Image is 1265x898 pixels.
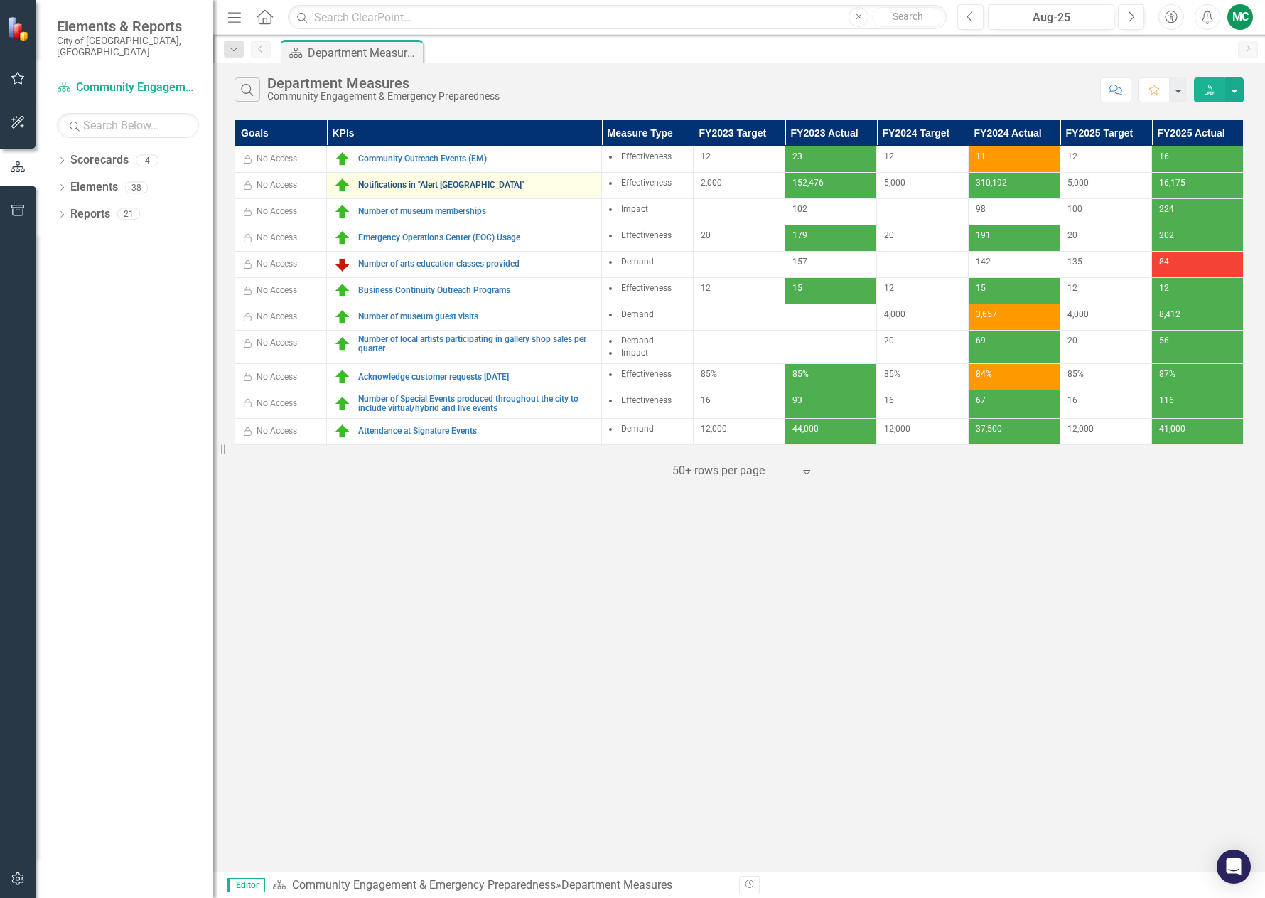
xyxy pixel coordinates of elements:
[976,336,986,346] span: 69
[1067,369,1084,379] span: 85%
[1067,151,1077,161] span: 12
[334,256,351,273] img: Below Plan
[308,44,419,62] div: Department Measures
[701,395,711,405] span: 16
[257,425,297,437] div: No Access
[292,878,556,892] a: Community Engagement & Emergency Preparedness
[621,230,672,240] span: Effectiveness
[701,424,727,434] span: 12,000
[602,146,694,173] td: Double-Click to Edit
[1159,151,1169,161] span: 16
[884,178,905,188] span: 5,000
[893,11,923,22] span: Search
[358,286,594,295] a: Business Continuity Outreach Programs
[1067,257,1082,267] span: 135
[57,18,199,35] span: Elements & Reports
[327,225,602,252] td: Double-Click to Edit Right Click for Context Menu
[976,230,991,240] span: 191
[1067,309,1089,319] span: 4,000
[1067,230,1077,240] span: 20
[257,397,297,410] div: No Access
[1159,204,1174,214] span: 224
[1159,283,1169,293] span: 12
[288,5,947,30] input: Search ClearPoint...
[257,337,297,349] div: No Access
[884,369,900,379] span: 85%
[272,877,728,894] div: »
[334,203,351,220] img: On Target
[70,179,118,196] a: Elements
[334,336,351,353] img: On Target
[257,311,297,323] div: No Access
[257,153,297,165] div: No Access
[602,252,694,278] td: Double-Click to Edit
[602,304,694,331] td: Double-Click to Edit
[621,348,648,358] span: Impact
[701,230,711,240] span: 20
[327,418,602,444] td: Double-Click to Edit Right Click for Context Menu
[1227,4,1253,30] button: MC
[1067,178,1089,188] span: 5,000
[792,283,802,293] span: 15
[1159,424,1185,434] span: 41,000
[872,7,943,27] button: Search
[884,309,905,319] span: 4,000
[621,257,654,267] span: Demand
[334,282,351,299] img: On Target
[602,390,694,418] td: Double-Click to Edit
[1067,283,1077,293] span: 12
[621,151,672,161] span: Effectiveness
[267,91,500,102] div: Community Engagement & Emergency Preparedness
[327,146,602,173] td: Double-Click to Edit Right Click for Context Menu
[1067,336,1077,346] span: 20
[602,173,694,199] td: Double-Click to Edit
[884,230,894,240] span: 20
[257,179,297,191] div: No Access
[976,257,991,267] span: 142
[602,278,694,304] td: Double-Click to Edit
[125,181,148,193] div: 38
[1159,336,1169,346] span: 56
[1159,178,1185,188] span: 16,175
[1067,204,1082,214] span: 100
[334,368,351,385] img: On Target
[792,369,809,379] span: 85%
[621,424,654,434] span: Demand
[792,204,807,214] span: 102
[57,35,199,58] small: City of [GEOGRAPHIC_DATA], [GEOGRAPHIC_DATA]
[1159,369,1175,379] span: 87%
[358,154,594,164] a: Community Outreach Events (EM)
[358,373,594,382] a: Acknowledge customer requests [DATE]
[621,309,654,319] span: Demand
[976,395,986,405] span: 67
[1217,850,1251,884] div: Open Intercom Messenger
[257,371,297,383] div: No Access
[976,204,986,214] span: 98
[884,151,894,161] span: 12
[117,208,140,220] div: 21
[1159,257,1169,267] span: 84
[358,260,594,269] a: Number of arts education classes provided
[358,335,594,353] a: Number of local artists participating in gallery shop sales per quarter
[358,427,594,436] a: Attendance at Signature Events
[7,16,32,41] img: ClearPoint Strategy
[334,423,351,440] img: On Target
[358,207,594,216] a: Number of museum memberships
[976,178,1007,188] span: 310,192
[701,178,722,188] span: 2,000
[621,283,672,293] span: Effectiveness
[976,424,1002,434] span: 37,500
[1067,395,1077,405] span: 16
[334,151,351,168] img: On Target
[792,257,807,267] span: 157
[257,258,297,270] div: No Access
[792,395,802,405] span: 93
[70,152,129,169] a: Scorecards
[334,309,351,326] img: On Target
[602,331,694,364] td: Double-Click to Edit
[602,364,694,390] td: Double-Click to Edit
[227,878,265,892] span: Editor
[884,395,894,405] span: 16
[327,331,602,364] td: Double-Click to Edit Right Click for Context Menu
[701,151,711,161] span: 12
